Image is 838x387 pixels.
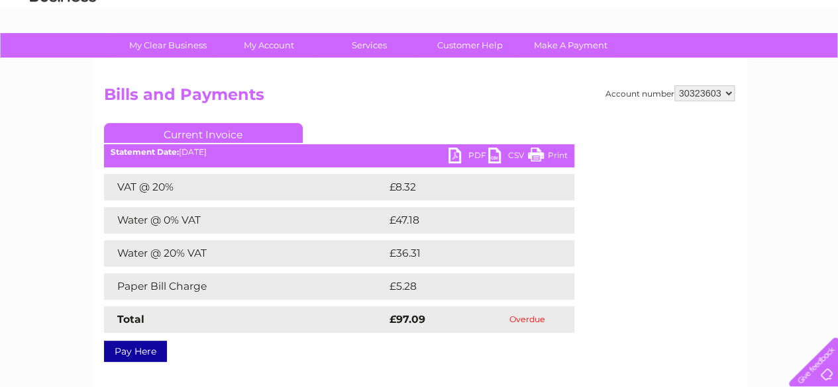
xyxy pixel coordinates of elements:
strong: £97.09 [390,313,425,325]
a: Log out [794,56,825,66]
td: £8.32 [386,174,543,200]
a: My Clear Business [113,33,223,58]
a: Energy [638,56,667,66]
td: VAT @ 20% [104,174,386,200]
a: Water [605,56,630,66]
td: Paper Bill Charge [104,273,386,300]
td: £5.28 [386,273,543,300]
td: Water @ 20% VAT [104,240,386,267]
td: Overdue [480,306,574,333]
a: Telecoms [675,56,715,66]
b: Statement Date: [111,147,179,157]
img: logo.png [29,34,97,75]
strong: Total [117,313,144,325]
td: Water @ 0% VAT [104,207,386,234]
a: PDF [448,148,488,167]
a: Make A Payment [516,33,625,58]
a: CSV [488,148,528,167]
div: Account number [605,85,735,101]
div: Clear Business is a trading name of Verastar Limited (registered in [GEOGRAPHIC_DATA] No. 3667643... [107,7,733,64]
td: £47.18 [386,207,545,234]
div: [DATE] [104,148,574,157]
a: Pay Here [104,341,167,362]
a: Contact [750,56,782,66]
a: Print [528,148,568,167]
a: My Account [214,33,323,58]
a: Current Invoice [104,123,303,143]
td: £36.31 [386,240,547,267]
a: Customer Help [415,33,525,58]
h2: Bills and Payments [104,85,735,110]
a: Services [315,33,424,58]
a: Blog [723,56,742,66]
a: 0333 014 3131 [588,7,680,23]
